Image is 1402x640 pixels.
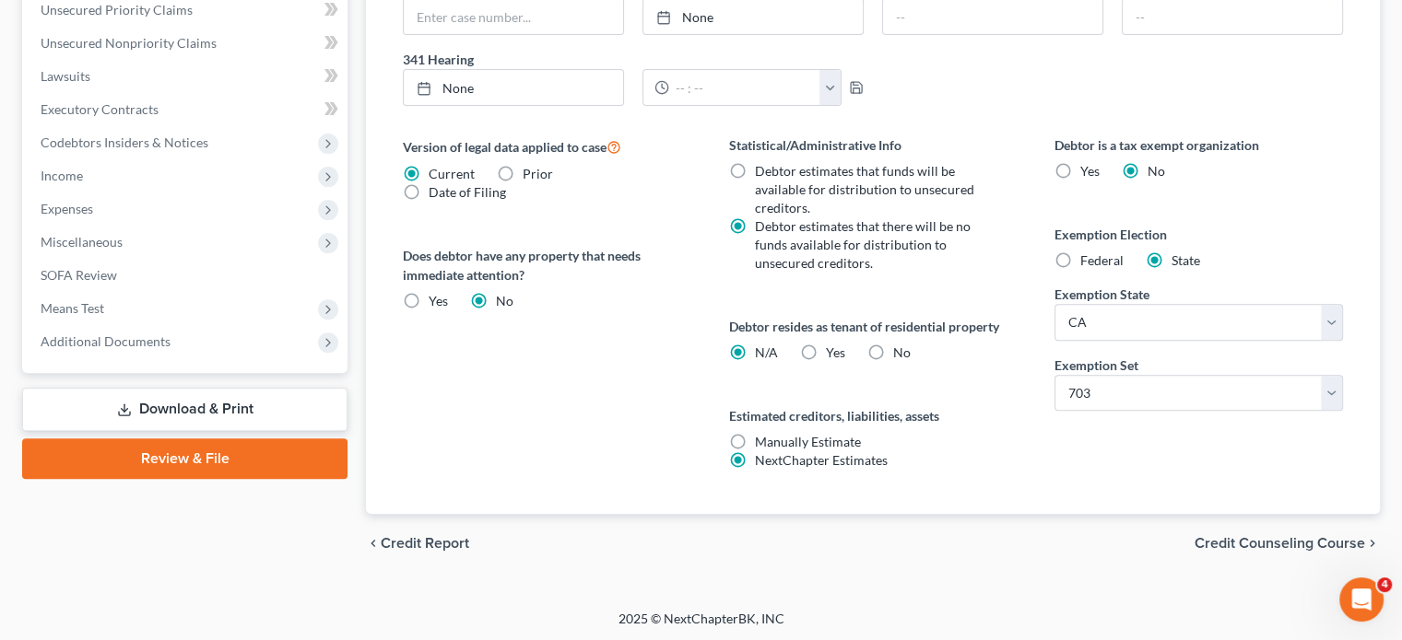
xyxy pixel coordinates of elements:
label: Version of legal data applied to case [403,135,691,157]
label: Does debtor have any property that needs immediate attention? [403,246,691,285]
span: Lawsuits [41,68,90,84]
a: SOFA Review [26,259,348,292]
label: Statistical/Administrative Info [729,135,1018,155]
span: No [1148,163,1165,179]
span: Expenses [41,201,93,216]
span: NextChapter Estimates [755,452,888,468]
a: Lawsuits [26,60,348,93]
input: -- : -- [669,70,819,105]
span: No [496,293,513,308]
label: Estimated creditors, liabilities, assets [729,406,1018,425]
span: Credit Report [381,536,469,551]
i: chevron_left [366,536,381,551]
label: Exemption Set [1054,355,1138,375]
button: Credit Counseling Course chevron_right [1195,536,1380,551]
span: Federal [1080,252,1124,268]
label: Debtor resides as tenant of residential property [729,317,1018,336]
iframe: Intercom live chat [1339,577,1384,622]
label: Exemption Election [1054,225,1343,244]
span: N/A [755,344,778,360]
span: Debtor estimates that there will be no funds available for distribution to unsecured creditors. [755,218,971,271]
span: Executory Contracts [41,101,159,117]
span: Income [41,168,83,183]
span: SOFA Review [41,267,117,283]
label: Exemption State [1054,285,1149,304]
span: 4 [1377,577,1392,592]
span: Manually Estimate [755,434,861,449]
a: None [404,70,623,105]
a: Download & Print [22,388,348,431]
span: Yes [429,293,448,308]
span: Credit Counseling Course [1195,536,1365,551]
span: Date of Filing [429,184,506,200]
span: Unsecured Nonpriority Claims [41,35,217,51]
span: Current [429,166,475,181]
span: Unsecured Priority Claims [41,2,193,17]
span: State [1172,252,1200,268]
span: Codebtors Insiders & Notices [41,134,208,150]
span: Yes [826,344,845,360]
span: Miscellaneous [41,234,123,250]
i: chevron_right [1365,536,1380,551]
span: No [893,344,911,360]
a: Review & File [22,438,348,479]
span: Debtor estimates that funds will be available for distribution to unsecured creditors. [755,163,974,215]
span: Prior [523,166,553,181]
span: Additional Documents [41,333,171,349]
a: Unsecured Nonpriority Claims [26,27,348,60]
span: Yes [1080,163,1100,179]
button: chevron_left Credit Report [366,536,469,551]
a: Executory Contracts [26,93,348,126]
label: 341 Hearing [394,50,873,69]
span: Means Test [41,300,104,316]
label: Debtor is a tax exempt organization [1054,135,1343,155]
